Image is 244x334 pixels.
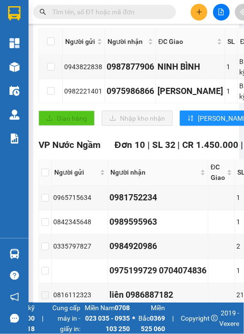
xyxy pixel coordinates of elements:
[53,193,106,203] div: 0965715634
[211,315,218,322] span: copyright
[42,313,43,324] span: |
[39,111,95,126] button: uploadGiao hàng
[50,303,80,334] span: Cung cấp máy in - giấy in:
[107,36,146,47] span: Người nhận
[54,167,98,178] span: Người gửi
[53,217,106,228] div: 0842345648
[109,240,206,253] div: 0984920986
[157,60,223,73] div: NINH BÌNH
[64,62,103,72] div: 0943822838
[83,303,130,334] span: Miền Nam
[10,292,19,302] span: notification
[107,60,154,73] div: 0987877906
[157,84,223,98] div: [PERSON_NAME]
[10,62,20,72] img: warehouse-icon
[107,84,154,98] div: 0975986866
[53,290,106,301] div: 0816112323
[132,316,135,320] span: ⚪️
[196,9,203,15] span: plus
[53,241,106,252] div: 0335797827
[137,303,165,334] span: Miền Bắc
[8,6,20,21] img: logo-vxr
[213,4,230,21] button: file-add
[183,139,239,150] span: CR 1.450.000
[10,38,20,48] img: dashboard-icon
[10,249,20,259] img: warehouse-icon
[226,86,236,96] div: 1
[39,9,46,15] span: search
[65,36,95,47] span: Người gửi
[218,9,224,15] span: file-add
[211,162,225,183] span: ĐC Giao
[178,139,180,150] span: |
[10,271,19,280] span: question-circle
[109,216,206,229] div: 0989595963
[109,264,206,278] div: 0975199729 0704074836
[226,62,236,72] div: 1
[147,139,150,150] span: |
[64,86,103,96] div: 0982221401
[115,139,145,150] span: Đơn 10
[225,29,238,55] th: SL
[241,139,244,150] span: |
[102,111,173,126] button: downloadNhập kho nhận
[109,191,206,205] div: 0981752234
[158,36,215,47] span: ĐC Giao
[85,304,130,333] strong: 0708 023 035 - 0935 103 250
[109,289,206,302] div: liên 0986887182
[187,115,194,123] span: sort-ascending
[52,7,165,17] input: Tìm tên, số ĐT hoặc mã đơn
[110,167,198,178] span: Người nhận
[10,134,20,144] img: solution-icon
[10,110,20,120] img: warehouse-icon
[10,86,20,96] img: warehouse-icon
[172,313,174,324] span: |
[152,139,176,150] span: SL 32
[191,4,207,21] button: plus
[141,314,165,333] strong: 0369 525 060
[39,139,100,150] span: VP Nước Ngầm
[10,314,19,323] span: message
